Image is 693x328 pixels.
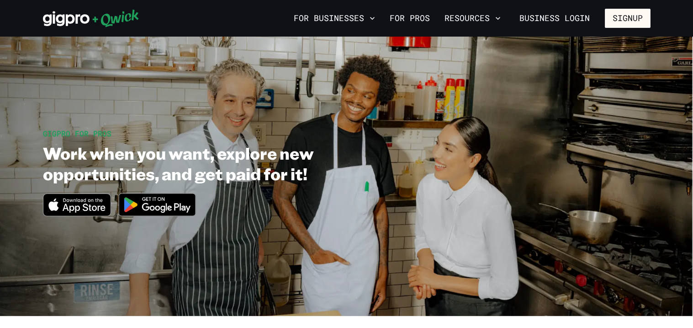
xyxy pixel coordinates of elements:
a: For Pros [386,11,434,26]
span: GIGPRO FOR PROS [43,129,111,138]
a: Download on the App Store [43,209,111,218]
a: Business Login [512,9,598,28]
img: Get it on Google Play [113,188,201,222]
button: For Businesses [290,11,379,26]
button: Signup [605,9,651,28]
h1: Work when you want, explore new opportunities, and get paid for it! [43,143,407,184]
button: Resources [441,11,504,26]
